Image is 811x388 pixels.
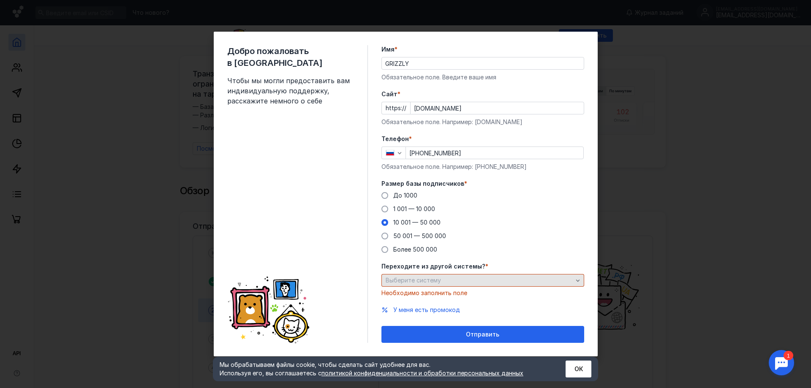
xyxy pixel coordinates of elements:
[381,274,584,287] button: Выберите систему
[227,76,354,106] span: Чтобы мы могли предоставить вам индивидуальную поддержку, расскажите немного о себе
[381,135,409,143] span: Телефон
[381,326,584,343] button: Отправить
[19,5,29,14] div: 1
[381,90,397,98] span: Cайт
[381,289,584,297] div: Необходимо заполнить поле
[393,306,460,314] button: У меня есть промокод
[381,118,584,126] div: Обязательное поле. Например: [DOMAIN_NAME]
[393,232,446,239] span: 50 001 — 500 000
[566,361,591,377] button: ОК
[466,331,499,338] span: Отправить
[393,219,441,226] span: 10 001 — 50 000
[227,45,354,69] span: Добро пожаловать в [GEOGRAPHIC_DATA]
[381,179,464,188] span: Размер базы подписчиков
[386,277,441,284] span: Выберите систему
[393,246,437,253] span: Более 500 000
[381,73,584,81] div: Обязательное поле. Введите ваше имя
[321,369,523,377] a: политикой конфиденциальности и обработки персональных данных
[381,163,584,171] div: Обязательное поле. Например: [PHONE_NUMBER]
[393,306,460,313] span: У меня есть промокод
[393,192,417,199] span: До 1000
[220,361,545,377] div: Мы обрабатываем файлы cookie, чтобы сделать сайт удобнее для вас. Используя его, вы соглашаетесь c
[381,45,395,54] span: Имя
[381,262,485,271] span: Переходите из другой системы?
[393,205,435,212] span: 1 001 — 10 000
